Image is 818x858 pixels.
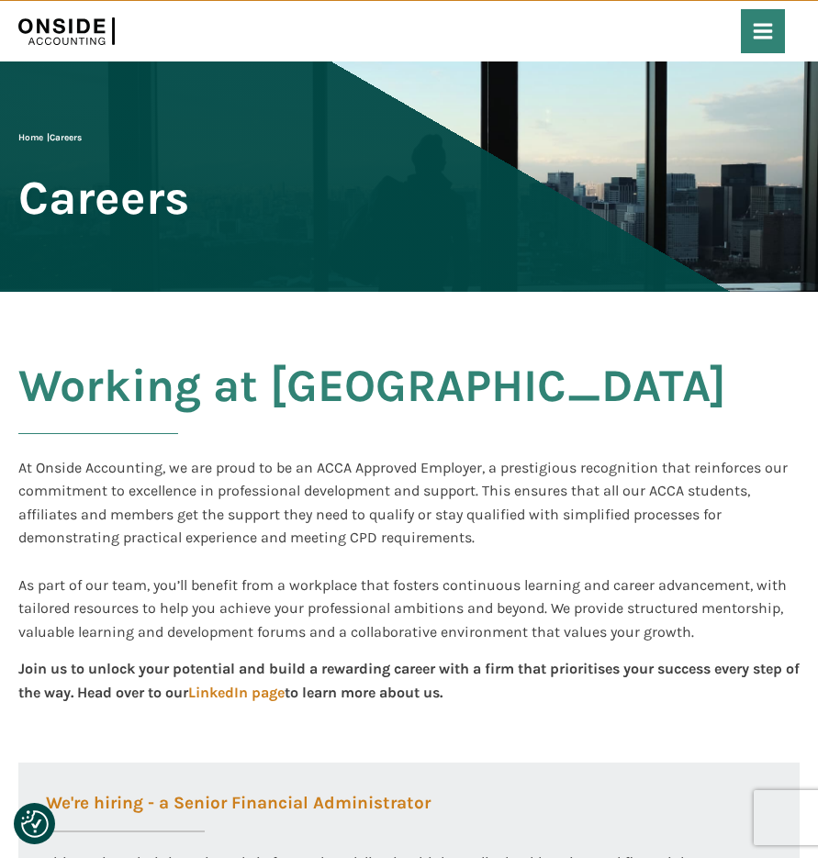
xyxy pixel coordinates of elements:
span: | [18,132,82,143]
span: Careers [50,132,82,143]
h2: Working at [GEOGRAPHIC_DATA] [18,361,726,456]
img: Revisit consent button [21,810,49,838]
a: Home [18,132,43,143]
a: LinkedIn page [188,684,285,701]
button: Consent Preferences [21,810,49,838]
div: At Onside Accounting, we are proud to be an ACCA Approved Employer, a prestigious recognition tha... [18,456,800,644]
div: Join us to unlock your potential and build a rewarding career with a firm that prioritises your s... [18,657,800,726]
img: Onside Accounting [18,8,115,54]
span: Careers [18,173,189,223]
h3: We're hiring - a Senior Financial Administrator [46,795,431,832]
